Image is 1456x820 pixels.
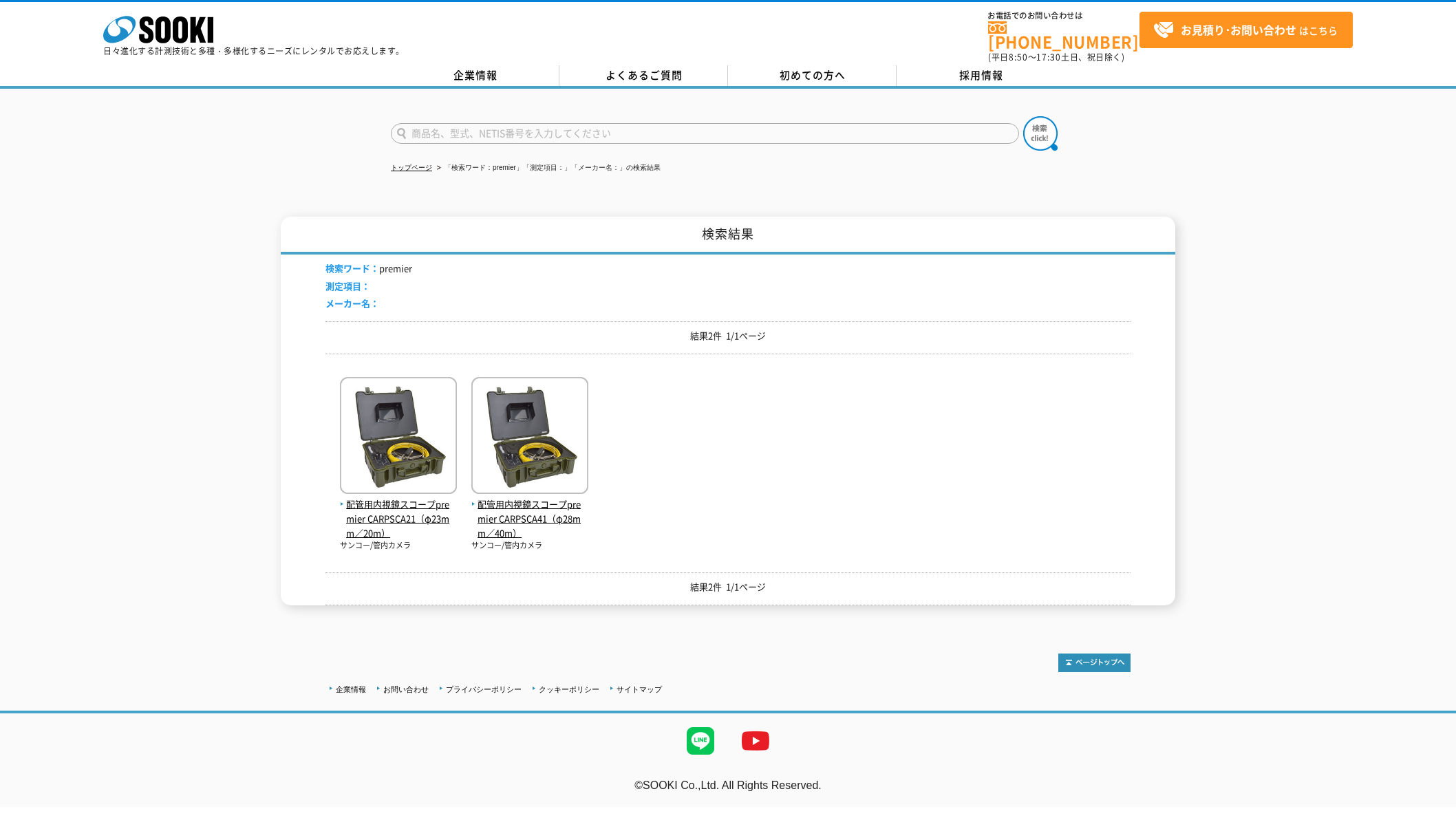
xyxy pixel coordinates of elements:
[471,540,588,552] p: サンコー/管内カメラ
[336,685,366,693] a: 企業情報
[1139,12,1353,48] a: お見積り･お問い合わせはこちら
[1181,21,1296,38] strong: お見積り･お問い合わせ
[325,580,1131,594] p: 結果2件 1/1ページ
[1058,654,1131,672] img: トップページへ
[325,261,379,274] span: 検索ワード：
[325,329,1131,343] p: 結果2件 1/1ページ
[325,279,370,292] span: 測定項目：
[383,685,429,693] a: お問い合わせ
[391,123,1019,144] input: 商品名、型式、NETIS番号を入力してください
[391,65,559,86] a: 企業情報
[780,67,846,83] span: 初めての方へ
[617,685,662,693] a: サイトマップ
[471,377,588,497] img: CARPSCA41（φ28mm／40m）
[325,296,379,310] span: メーカー名：
[673,713,728,768] img: LINE
[103,47,405,55] p: 日々進化する計測技術と多種・多様化するニーズにレンタルでお応えします。
[340,483,457,540] a: 配管用内視鏡スコープpremier CARPSCA21（φ23mm／20m）
[988,12,1139,20] span: お電話でのお問い合わせは
[988,21,1139,50] a: [PHONE_NUMBER]
[434,161,661,175] li: 「検索ワード：premier」「測定項目：」「メーカー名：」の検索結果
[471,497,588,540] span: 配管用内視鏡スコープpremier CARPSCA41（φ28mm／40m）
[897,65,1065,86] a: 採用情報
[1023,116,1058,151] img: btn_search.png
[340,497,457,540] span: 配管用内視鏡スコープpremier CARPSCA21（φ23mm／20m）
[340,377,457,497] img: CARPSCA21（φ23mm／20m）
[728,713,783,768] img: YouTube
[1403,793,1456,805] a: テストMail
[340,540,457,552] p: サンコー/管内カメラ
[391,164,432,171] a: トップページ
[471,483,588,540] a: 配管用内視鏡スコープpremier CARPSCA41（φ28mm／40m）
[988,51,1124,63] span: (平日 ～ 土日、祝日除く)
[539,685,599,693] a: クッキーポリシー
[1036,51,1061,63] span: 17:30
[325,261,412,276] li: premier
[1153,20,1338,41] span: はこちら
[446,685,522,693] a: プライバシーポリシー
[728,65,897,86] a: 初めての方へ
[1009,51,1028,63] span: 8:50
[281,217,1175,255] h1: 検索結果
[559,65,728,86] a: よくあるご質問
